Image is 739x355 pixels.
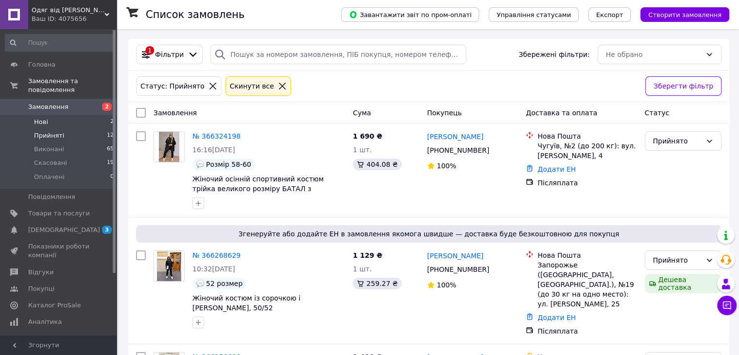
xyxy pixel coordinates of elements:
span: Одяг від Алли [32,6,104,15]
a: № 366268629 [192,251,241,259]
button: Створити замовлення [640,7,729,22]
span: Замовлення [28,103,69,111]
span: Замовлення [154,109,197,117]
span: Управління сайтом [28,334,90,352]
div: Cкинути все [228,81,276,91]
div: Статус: Прийнято [138,81,206,91]
span: Замовлення та повідомлення [28,77,117,94]
a: [PERSON_NAME] [427,132,483,142]
a: Фото товару [154,250,185,282]
div: [PHONE_NUMBER] [425,263,491,276]
span: Відгуки [28,268,53,277]
span: 1 129 ₴ [353,251,382,259]
input: Пошук [5,34,115,52]
span: Розмір 58-60 [206,160,251,168]
div: Прийнято [653,136,702,146]
a: Фото товару [154,131,185,162]
span: Головна [28,60,55,69]
span: 52 розмер [206,280,242,287]
h1: Список замовлень [146,9,244,20]
a: Створити замовлення [631,10,729,18]
button: Чат з покупцем [717,296,737,315]
span: 16:16[DATE] [192,146,235,154]
span: 1 шт. [353,265,372,273]
img: :speech_balloon: [196,160,204,168]
span: 1 690 ₴ [353,132,382,140]
div: Нова Пошта [537,250,636,260]
span: 100% [437,162,456,170]
div: Нова Пошта [537,131,636,141]
span: Прийняті [34,131,64,140]
span: Скасовані [34,159,67,167]
div: Запорожье ([GEOGRAPHIC_DATA], [GEOGRAPHIC_DATA].), №19 (до 30 кг на одно место): ул. [PERSON_NAME... [537,260,636,309]
span: Статус [645,109,670,117]
button: Зберегти фільтр [645,76,722,96]
span: 0 [110,173,114,181]
span: 2 [102,103,112,111]
span: Згенеруйте або додайте ЕН в замовлення якомога швидше — доставка буде безкоштовною для покупця [140,229,718,239]
span: 3 [102,226,112,234]
span: 1 шт. [353,146,372,154]
img: :speech_balloon: [196,280,204,287]
span: [DEMOGRAPHIC_DATA] [28,226,100,234]
span: 10:32[DATE] [192,265,235,273]
span: Доставка та оплата [526,109,597,117]
div: Післяплата [537,326,636,336]
span: Фільтри [155,50,184,59]
span: 100% [437,281,456,289]
span: Збережені фільтри: [518,50,589,59]
div: [PHONE_NUMBER] [425,143,491,157]
span: Управління статусами [497,11,571,18]
div: Не обрано [606,49,702,60]
button: Експорт [588,7,631,22]
span: Товари та послуги [28,209,90,218]
div: Післяплата [537,178,636,188]
a: Жіночий костюм із сорочкою і [PERSON_NAME], 50/52 [192,294,300,312]
span: Завантажити звіт по пром-оплаті [349,10,471,19]
span: 19 [107,159,114,167]
a: Додати ЕН [537,165,576,173]
img: Фото товару [157,251,181,281]
span: Покупець [427,109,462,117]
div: 259.27 ₴ [353,278,401,289]
input: Пошук за номером замовлення, ПІБ покупця, номером телефону, Email, номером накладної [210,45,466,64]
a: Додати ЕН [537,314,576,321]
a: [PERSON_NAME] [427,251,483,261]
div: 404.08 ₴ [353,159,401,170]
div: Чугуїв, №2 (до 200 кг): вул. [PERSON_NAME], 4 [537,141,636,160]
a: № 366324198 [192,132,241,140]
span: Cума [353,109,371,117]
img: Фото товару [159,132,179,162]
span: 12 [107,131,114,140]
span: Оплачені [34,173,65,181]
div: Прийнято [653,255,702,266]
span: Створити замовлення [648,11,722,18]
span: Нові [34,118,48,126]
a: Жіночий осінній спортивний костюм трійка великого розміру БАТАЛ з жилеткою [192,175,324,202]
span: 65 [107,145,114,154]
button: Завантажити звіт по пром-оплаті [341,7,479,22]
span: Зберегти фільтр [653,81,713,91]
span: 2 [110,118,114,126]
div: Дешева доставка [645,274,722,293]
div: Ваш ID: 4075656 [32,15,117,23]
span: Показники роботи компанії [28,242,90,260]
span: Експорт [596,11,623,18]
span: Покупці [28,284,54,293]
span: Аналітика [28,318,62,326]
span: Каталог ProSale [28,301,81,310]
span: Виконані [34,145,64,154]
span: Повідомлення [28,193,75,201]
button: Управління статусами [489,7,579,22]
